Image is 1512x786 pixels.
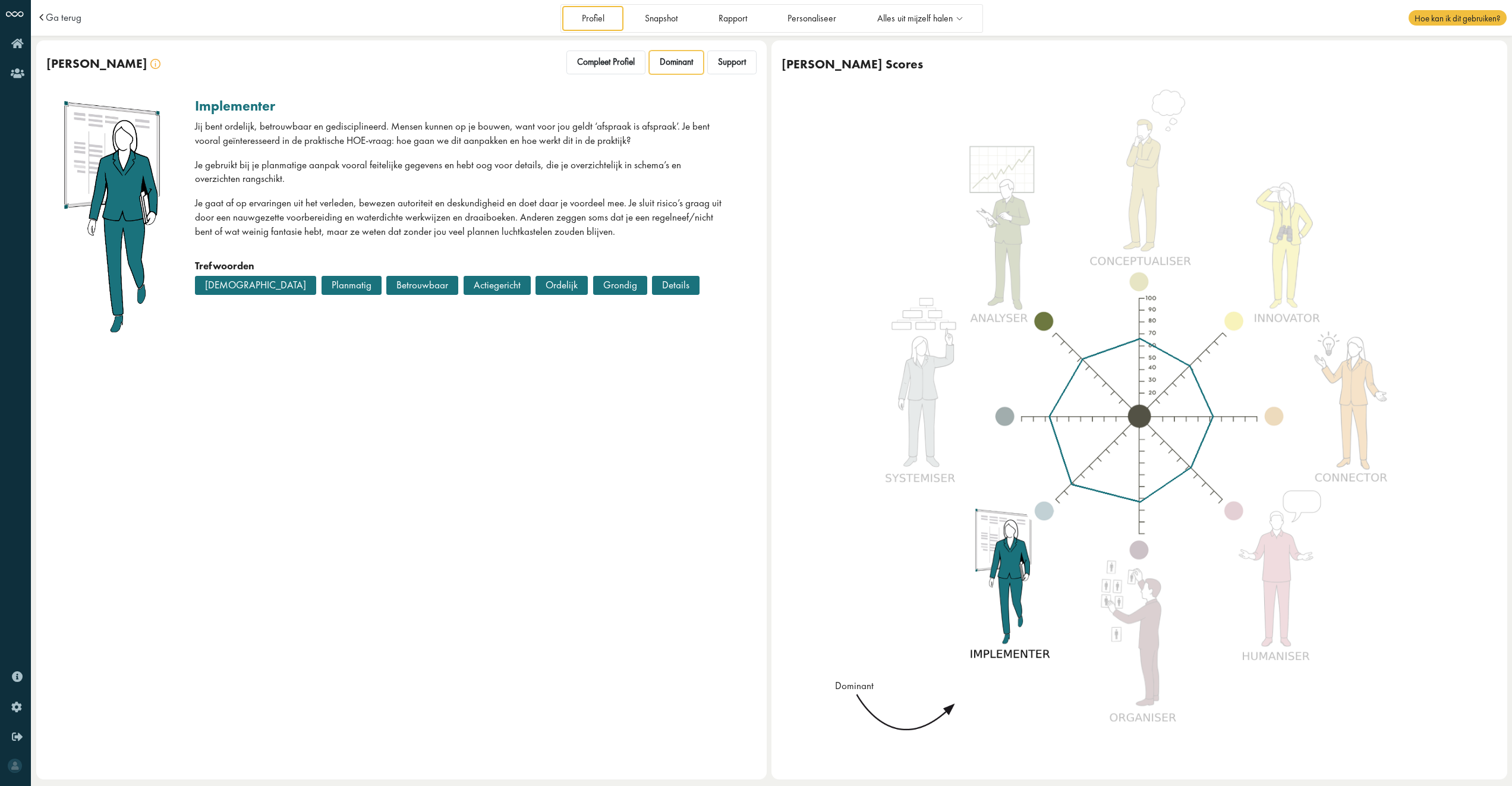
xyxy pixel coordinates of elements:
[195,98,275,114] div: implementer
[626,6,697,30] a: Snapshot
[699,6,766,30] a: Rapport
[858,6,981,30] a: Alles uit mijzelf halen
[593,276,647,295] div: Grondig
[195,259,254,272] strong: Trefwoorden
[322,276,382,295] div: Planmatig
[877,14,953,24] span: Alles uit mijzelf halen
[46,55,147,71] span: [PERSON_NAME]
[195,276,316,295] div: [DEMOGRAPHIC_DATA]
[718,56,746,68] span: Support
[1409,10,1506,26] span: Hoe kan ik dit gebruiken?
[577,56,635,68] span: Compleet Profiel
[562,6,623,30] a: Profiel
[46,12,81,23] a: Ga terug
[535,276,588,295] div: Ordelijk
[195,196,726,238] p: Je gaat af op ervaringen uit het verleden, bewezen autoriteit en deskundigheid en doet daar je vo...
[61,98,165,335] img: implementer.png
[150,59,160,69] img: info.svg
[386,276,458,295] div: Betrouwbaar
[811,679,898,693] div: Dominant
[768,6,856,30] a: Personaliseer
[464,276,531,295] div: Actiegericht
[195,158,726,187] p: Je gebruikt bij je planmatige aanpak vooral feitelijke gegevens en hebt oog voor details, die je ...
[195,120,726,148] p: Jij bent ordelijk, betrouwbaar en gedisciplineerd. Mensen kunnen op je bouwen, want voor jou geld...
[660,56,693,68] span: Dominant
[652,276,700,295] div: Details
[864,87,1416,744] img: implementer
[782,56,923,72] div: [PERSON_NAME] Scores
